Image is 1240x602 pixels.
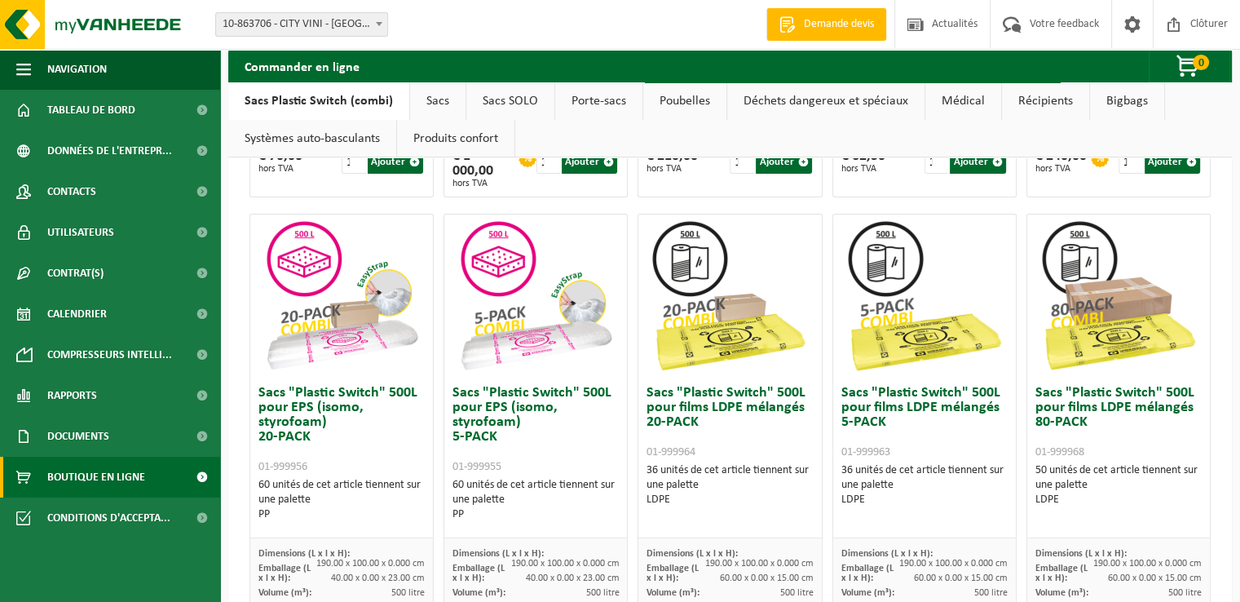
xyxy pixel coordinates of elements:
[974,588,1008,598] span: 500 litre
[525,573,619,583] span: 40.00 x 0.00 x 23.00 cm
[452,507,619,522] div: PP
[899,559,1008,569] span: 190.00 x 100.00 x 0.000 cm
[258,461,307,473] span: 01-999956
[1035,386,1202,459] h3: Sacs "Plastic Switch" 500L pour films LDPE mélangés 80-PACK
[1093,559,1202,569] span: 190.00 x 100.00 x 0.000 cm
[47,457,145,498] span: Boutique en ligne
[646,446,695,458] span: 01-999964
[914,573,1008,583] span: 60.00 x 0.00 x 15.00 cm
[841,149,885,174] div: € 62,50
[452,549,544,559] span: Dimensions (L x l x H):
[646,493,813,507] div: LDPE
[646,164,698,174] span: hors TVA
[766,8,886,41] a: Demande devis
[397,120,514,157] a: Produits confort
[1035,463,1202,507] div: 50 unités de cet article tiennent sur une palette
[730,149,754,174] input: 1
[646,549,738,559] span: Dimensions (L x l x H):
[1145,149,1200,174] button: Ajouter
[841,493,1008,507] div: LDPE
[368,149,423,174] button: Ajouter
[841,386,1008,459] h3: Sacs "Plastic Switch" 500L pour films LDPE mélangés 5-PACK
[47,334,172,375] span: Compresseurs intelli...
[555,82,642,120] a: Porte-sacs
[841,164,885,174] span: hors TVA
[47,90,135,131] span: Tableau de bord
[841,549,933,559] span: Dimensions (L x l x H):
[466,82,554,120] a: Sacs SOLO
[843,215,1006,378] img: 01-999963
[1119,149,1143,174] input: 1
[342,149,366,174] input: 1
[258,549,350,559] span: Dimensions (L x l x H):
[452,564,505,583] span: Emballage (L x l x H):
[47,294,107,334] span: Calendrier
[1035,564,1088,583] span: Emballage (L x l x H):
[720,573,814,583] span: 60.00 x 0.00 x 15.00 cm
[562,149,617,174] button: Ajouter
[646,149,698,174] div: € 210,00
[452,386,619,474] h3: Sacs "Plastic Switch" 500L pour EPS (isomo, styrofoam) 5-PACK
[1037,215,1200,378] img: 01-999968
[454,215,617,378] img: 01-999955
[1035,149,1087,174] div: € 240,00
[452,461,501,473] span: 01-999955
[1193,55,1209,70] span: 0
[646,463,813,507] div: 36 unités de cet article tiennent sur une palette
[228,82,409,120] a: Sacs Plastic Switch (combi)
[1149,50,1230,82] button: 0
[452,588,505,598] span: Volume (m³):
[215,12,388,37] span: 10-863706 - CITY VINI - LAEKEN
[258,164,302,174] span: hors TVA
[841,588,894,598] span: Volume (m³):
[47,171,96,212] span: Contacts
[705,559,814,569] span: 190.00 x 100.00 x 0.000 cm
[47,253,104,294] span: Contrat(s)
[1035,164,1087,174] span: hors TVA
[258,149,302,174] div: € 70,00
[950,149,1005,174] button: Ajouter
[228,120,396,157] a: Systèmes auto-basculants
[1035,588,1088,598] span: Volume (m³):
[727,82,924,120] a: Déchets dangereux et spéciaux
[924,149,949,174] input: 1
[47,498,170,538] span: Conditions d'accepta...
[585,588,619,598] span: 500 litre
[648,215,811,378] img: 01-999964
[1108,573,1202,583] span: 60.00 x 0.00 x 15.00 cm
[1035,549,1127,559] span: Dimensions (L x l x H):
[841,564,894,583] span: Emballage (L x l x H):
[646,386,813,459] h3: Sacs "Plastic Switch" 500L pour films LDPE mélangés 20-PACK
[756,149,811,174] button: Ajouter
[1090,82,1164,120] a: Bigbags
[258,507,425,522] div: PP
[536,149,561,174] input: 1
[452,179,514,188] span: hors TVA
[1035,493,1202,507] div: LDPE
[316,559,425,569] span: 190.00 x 100.00 x 0.000 cm
[780,588,814,598] span: 500 litre
[228,50,376,82] h2: Commander en ligne
[841,463,1008,507] div: 36 unités de cet article tiennent sur une palette
[646,564,699,583] span: Emballage (L x l x H):
[452,478,619,522] div: 60 unités de cet article tiennent sur une palette
[841,446,890,458] span: 01-999963
[258,588,311,598] span: Volume (m³):
[410,82,466,120] a: Sacs
[331,573,425,583] span: 40.00 x 0.00 x 23.00 cm
[258,386,425,474] h3: Sacs "Plastic Switch" 500L pour EPS (isomo, styrofoam) 20-PACK
[1035,446,1084,458] span: 01-999968
[258,478,425,522] div: 60 unités de cet article tiennent sur une palette
[452,149,514,188] div: € 1 000,00
[800,16,878,33] span: Demande devis
[47,375,97,416] span: Rapports
[260,215,423,378] img: 01-999956
[216,13,387,36] span: 10-863706 - CITY VINI - LAEKEN
[1168,588,1202,598] span: 500 litre
[646,588,699,598] span: Volume (m³):
[47,416,109,457] span: Documents
[925,82,1001,120] a: Médical
[258,564,311,583] span: Emballage (L x l x H):
[1002,82,1089,120] a: Récipients
[47,212,114,253] span: Utilisateurs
